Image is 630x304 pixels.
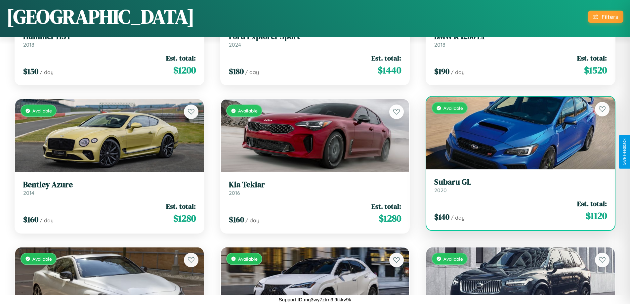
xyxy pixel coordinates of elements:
h3: Bentley Azure [23,180,196,190]
div: Give Feedback [622,139,627,165]
span: / day [245,69,259,75]
span: Est. total: [371,53,401,63]
a: BMW K 1200 LT2018 [434,32,607,48]
p: Support ID: mg3wy7ztrn9i9tkkv9k [279,295,351,304]
h3: Ford Explorer Sport [229,32,401,41]
a: Bentley Azure2014 [23,180,196,196]
span: $ 1200 [173,64,196,77]
span: $ 150 [23,66,38,77]
a: Hummer H3T2018 [23,32,196,48]
span: 2018 [434,41,445,48]
h3: Subaru GL [434,177,607,187]
button: Filters [588,11,623,23]
h3: Hummer H3T [23,32,196,41]
span: Available [32,256,52,262]
span: Available [238,108,258,113]
span: Est. total: [371,201,401,211]
span: 2014 [23,190,34,196]
span: / day [451,69,465,75]
a: Kia Tekiar2016 [229,180,401,196]
div: Filters [602,13,618,20]
h3: Kia Tekiar [229,180,401,190]
span: 2016 [229,190,240,196]
h1: [GEOGRAPHIC_DATA] [7,3,194,30]
a: Ford Explorer Sport2024 [229,32,401,48]
span: Available [238,256,258,262]
span: / day [451,214,465,221]
span: Est. total: [577,53,607,63]
span: 2024 [229,41,241,48]
span: $ 180 [229,66,244,77]
span: Est. total: [166,53,196,63]
span: Est. total: [166,201,196,211]
span: 2018 [23,41,34,48]
span: $ 140 [434,211,449,222]
span: Available [32,108,52,113]
span: Est. total: [577,199,607,208]
h3: BMW K 1200 LT [434,32,607,41]
span: $ 1120 [586,209,607,222]
span: $ 1280 [379,212,401,225]
span: / day [40,217,54,224]
a: Subaru GL2020 [434,177,607,194]
span: Available [443,256,463,262]
span: / day [245,217,259,224]
span: $ 160 [229,214,244,225]
span: $ 190 [434,66,449,77]
span: $ 1280 [173,212,196,225]
span: $ 160 [23,214,38,225]
span: $ 1440 [378,64,401,77]
span: 2020 [434,187,447,194]
span: / day [40,69,54,75]
span: Available [443,105,463,111]
span: $ 1520 [584,64,607,77]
